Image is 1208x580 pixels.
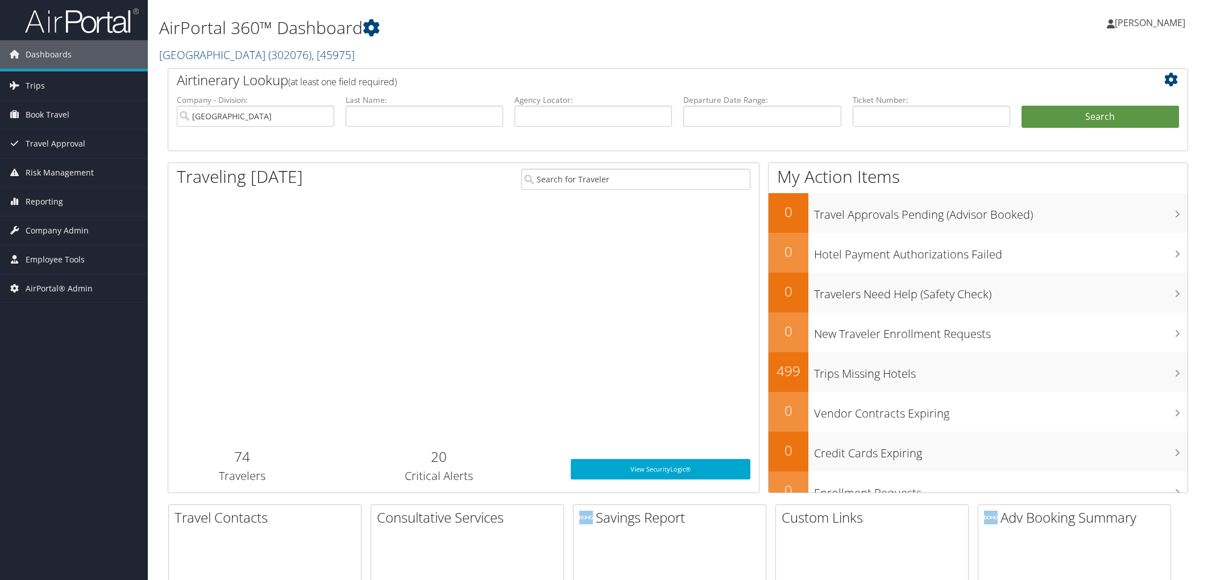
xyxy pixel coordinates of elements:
h2: 0 [769,322,808,341]
h2: 0 [769,481,808,500]
span: , [ 45975 ] [312,47,355,62]
h2: 0 [769,242,808,261]
h3: Credit Cards Expiring [814,440,1188,461]
h1: Traveling [DATE] [177,165,303,189]
h2: 0 [769,282,808,301]
label: Agency Locator: [514,94,672,106]
h3: New Traveler Enrollment Requests [814,320,1188,342]
a: View SecurityLogic® [571,459,750,479]
h2: Travel Contacts [175,508,361,527]
h3: Trips Missing Hotels [814,360,1188,382]
h3: Critical Alerts [325,468,554,484]
img: domo-logo.png [984,511,998,524]
h2: 499 [769,361,808,381]
h2: Adv Booking Summary [984,508,1170,527]
h3: Hotel Payment Authorizations Failed [814,241,1188,262]
h2: 74 [177,447,308,466]
span: Trips [26,72,45,100]
a: 0Travelers Need Help (Safety Check) [769,273,1188,312]
a: 0Enrollment Requests [769,471,1188,511]
h2: 20 [325,447,554,466]
a: 0Travel Approvals Pending (Advisor Booked) [769,193,1188,233]
span: ( 302076 ) [268,47,312,62]
a: [GEOGRAPHIC_DATA] [159,47,355,62]
span: Employee Tools [26,245,85,274]
h2: Consultative Services [377,508,563,527]
label: Departure Date Range: [683,94,841,106]
a: 499Trips Missing Hotels [769,352,1188,392]
span: Risk Management [26,158,94,187]
span: (at least one field required) [288,76,397,88]
span: Travel Approval [26,130,85,158]
h3: Enrollment Requests [814,479,1188,501]
h1: My Action Items [769,165,1188,189]
h2: Savings Report [579,508,766,527]
h3: Travelers [177,468,308,484]
h1: AirPortal 360™ Dashboard [159,16,851,40]
h2: 0 [769,441,808,460]
span: Company Admin [26,216,89,245]
h2: Airtinerary Lookup [177,70,1094,90]
h2: 0 [769,401,808,420]
span: Reporting [26,187,63,216]
h3: Travelers Need Help (Safety Check) [814,281,1188,302]
label: Last Name: [346,94,503,106]
a: 0New Traveler Enrollment Requests [769,312,1188,352]
a: 0Credit Cards Expiring [769,432,1188,471]
span: Book Travel [26,101,69,129]
img: airportal-logo.png [25,7,139,34]
a: [PERSON_NAME] [1107,6,1197,40]
span: [PERSON_NAME] [1115,16,1185,29]
a: 0Hotel Payment Authorizations Failed [769,233,1188,273]
label: Company - Division: [177,94,334,106]
button: Search [1022,106,1179,128]
label: Ticket Number: [853,94,1010,106]
img: domo-logo.png [579,511,593,524]
span: AirPortal® Admin [26,274,93,303]
span: Dashboards [26,40,72,69]
a: 0Vendor Contracts Expiring [769,392,1188,432]
h3: Travel Approvals Pending (Advisor Booked) [814,201,1188,223]
h2: 0 [769,202,808,222]
h3: Vendor Contracts Expiring [814,400,1188,422]
h2: Custom Links [782,508,968,527]
input: Search for Traveler [521,169,750,190]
